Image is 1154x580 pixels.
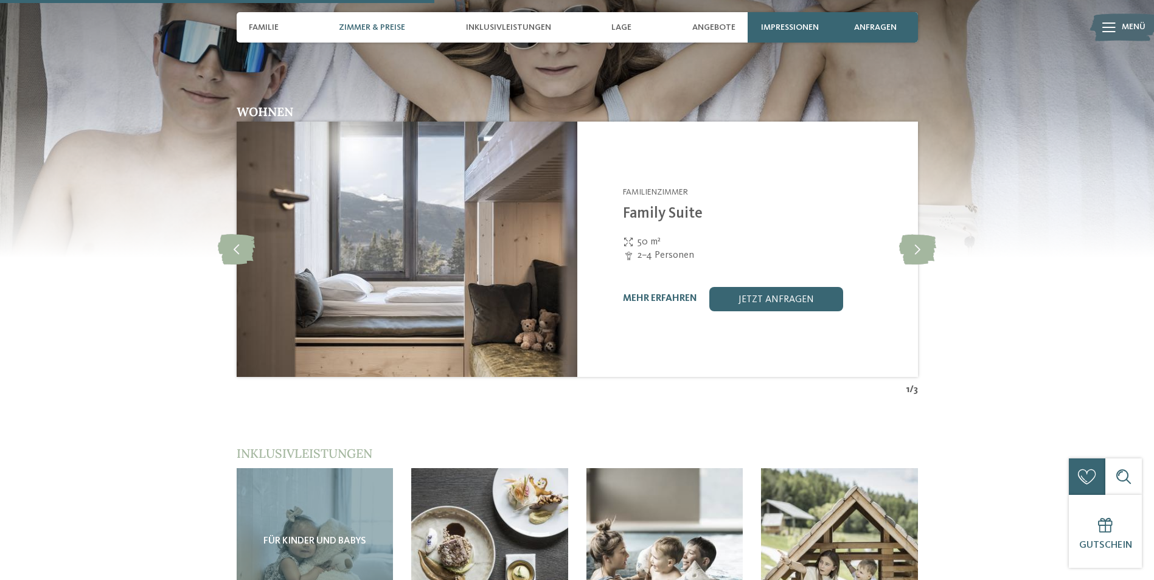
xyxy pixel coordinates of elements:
[638,235,661,249] span: 50 m²
[709,287,843,311] a: jetzt anfragen
[611,22,631,33] span: Lage
[237,122,577,377] img: Family Suite
[623,294,697,303] a: mehr erfahren
[623,188,688,196] span: Familienzimmer
[339,22,405,33] span: Zimmer & Preise
[237,104,293,119] span: Wohnen
[761,22,819,33] span: Impressionen
[1069,495,1142,568] a: Gutschein
[623,206,703,221] a: Family Suite
[692,22,735,33] span: Angebote
[914,383,918,396] span: 3
[249,22,279,33] span: Familie
[906,383,909,396] span: 1
[854,22,897,33] span: anfragen
[1079,540,1132,550] span: Gutschein
[466,22,551,33] span: Inklusivleistungen
[909,383,914,396] span: /
[638,249,694,262] span: 2–4 Personen
[237,446,372,461] span: Inklusivleistungen
[263,536,366,547] span: Für Kinder und Babys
